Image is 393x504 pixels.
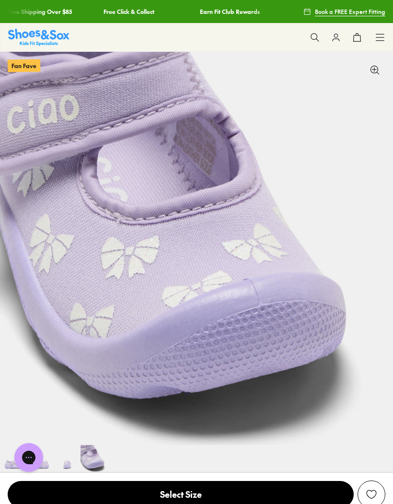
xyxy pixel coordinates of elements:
[81,445,107,472] img: 7-554479_1
[303,3,385,20] a: Book a FREE Expert Fitting
[315,7,385,16] span: Book a FREE Expert Fitting
[8,29,69,46] img: SNS_Logo_Responsive.svg
[8,59,40,72] p: Fan Fave
[10,440,48,475] iframe: Gorgias live chat messenger
[8,29,69,46] a: Shoes & Sox
[54,445,81,472] img: 6-554478_1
